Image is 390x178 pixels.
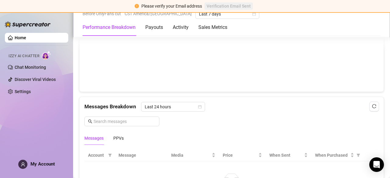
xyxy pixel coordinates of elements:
[15,35,26,40] a: Home
[108,153,112,157] span: filter
[88,152,106,159] span: Account
[223,152,257,159] span: Price
[356,153,360,157] span: filter
[30,161,55,167] span: My Account
[83,24,136,31] div: Performance Breakdown
[115,149,168,161] th: Message
[199,9,256,19] span: Last 7 days
[94,118,156,125] input: Search messages
[84,102,379,112] div: Messages Breakdown
[83,9,121,18] span: Before OnlyFans cut
[198,105,202,109] span: calendar
[125,9,192,18] span: CST America/[GEOGRAPHIC_DATA]
[311,149,363,161] th: When Purchased
[135,4,139,8] span: exclamation-circle
[355,151,361,160] span: filter
[204,2,253,10] button: Verification Email Sent
[113,135,124,141] div: PPVs
[107,151,113,160] span: filter
[315,152,349,159] span: When Purchased
[269,152,303,159] span: When Sent
[5,21,51,27] img: logo-BBDzfeDw.svg
[15,65,46,70] a: Chat Monitoring
[173,24,189,31] div: Activity
[168,149,219,161] th: Media
[252,12,256,16] span: calendar
[372,104,376,108] span: reload
[15,77,56,82] a: Discover Viral Videos
[145,24,163,31] div: Payouts
[219,149,266,161] th: Price
[141,3,202,9] div: Please verify your Email address
[84,135,104,141] div: Messages
[88,119,92,124] span: search
[145,102,201,111] span: Last 24 hours
[198,24,227,31] div: Sales Metrics
[21,162,25,167] span: user
[171,152,211,159] span: Media
[266,149,311,161] th: When Sent
[42,51,51,60] img: AI Chatter
[369,157,384,172] div: Open Intercom Messenger
[15,89,31,94] a: Settings
[9,53,39,59] span: Izzy AI Chatter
